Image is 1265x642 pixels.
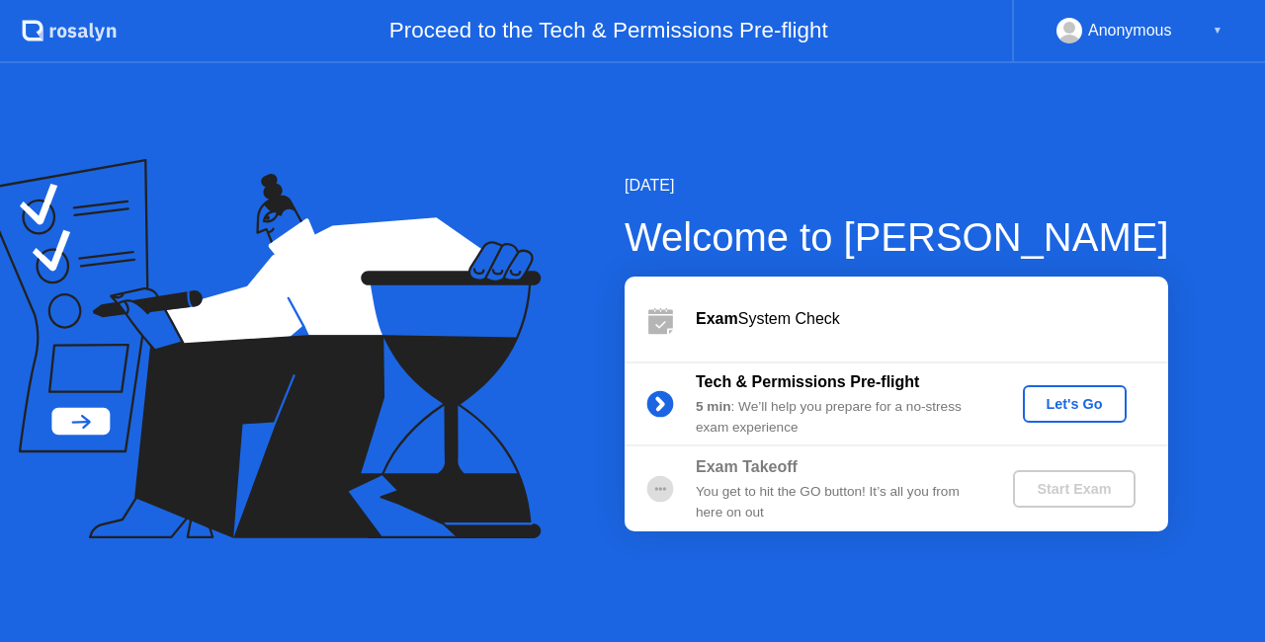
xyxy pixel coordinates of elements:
button: Let's Go [1023,385,1127,423]
b: Exam Takeoff [696,458,798,475]
div: Start Exam [1021,481,1127,497]
b: Exam [696,310,738,327]
div: System Check [696,307,1168,331]
button: Start Exam [1013,470,1135,508]
b: Tech & Permissions Pre-flight [696,373,919,390]
div: ▼ [1213,18,1223,43]
div: [DATE] [625,174,1169,198]
div: : We’ll help you prepare for a no-stress exam experience [696,397,980,438]
div: You get to hit the GO button! It’s all you from here on out [696,482,980,522]
div: Let's Go [1031,396,1119,412]
div: Welcome to [PERSON_NAME] [625,207,1169,267]
div: Anonymous [1088,18,1172,43]
b: 5 min [696,399,731,414]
